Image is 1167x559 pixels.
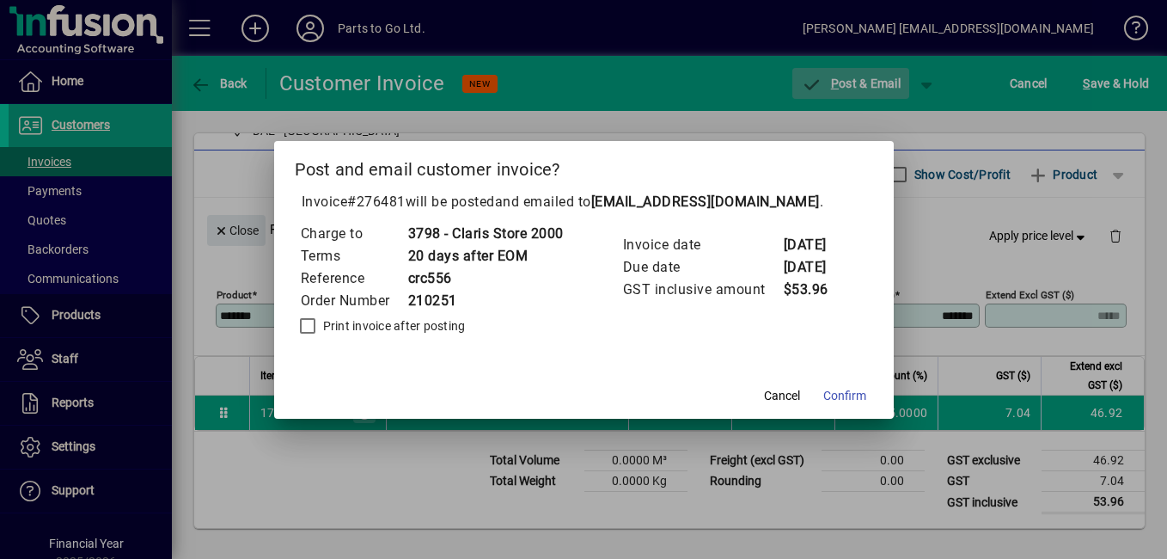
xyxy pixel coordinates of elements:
[783,234,852,256] td: [DATE]
[320,317,466,335] label: Print invoice after posting
[407,290,564,312] td: 210251
[300,290,407,312] td: Order Number
[407,245,564,267] td: 20 days after EOM
[495,193,820,210] span: and emailed to
[622,234,783,256] td: Invoice date
[300,245,407,267] td: Terms
[783,256,852,279] td: [DATE]
[622,279,783,301] td: GST inclusive amount
[300,223,407,245] td: Charge to
[407,267,564,290] td: crc556
[622,256,783,279] td: Due date
[295,192,873,212] p: Invoice will be posted .
[823,387,866,405] span: Confirm
[755,381,810,412] button: Cancel
[347,193,406,210] span: #276481
[764,387,800,405] span: Cancel
[407,223,564,245] td: 3798 - Claris Store 2000
[300,267,407,290] td: Reference
[783,279,852,301] td: $53.96
[274,141,894,191] h2: Post and email customer invoice?
[816,381,873,412] button: Confirm
[591,193,820,210] b: [EMAIL_ADDRESS][DOMAIN_NAME]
